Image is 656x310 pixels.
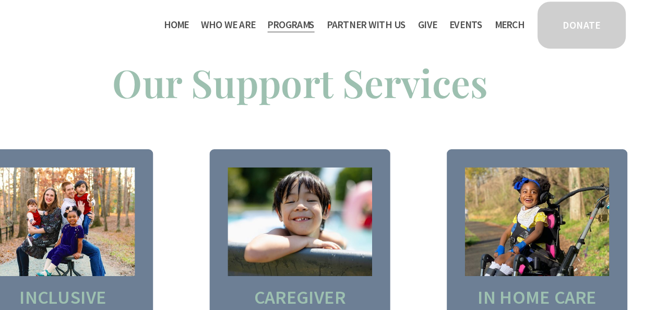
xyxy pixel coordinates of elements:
[507,15,534,31] a: Merch
[298,15,342,31] a: folder dropdown
[202,15,225,31] a: Home
[236,16,287,31] span: Who We Are
[353,15,425,31] a: folder dropdown
[466,15,496,31] a: Events
[480,263,613,285] h2: In Home Care
[298,16,342,31] span: Programs
[236,15,287,31] a: folder dropdown
[353,16,425,31] span: Partner With Us
[26,52,629,101] p: Our Support Services
[436,15,454,31] a: Give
